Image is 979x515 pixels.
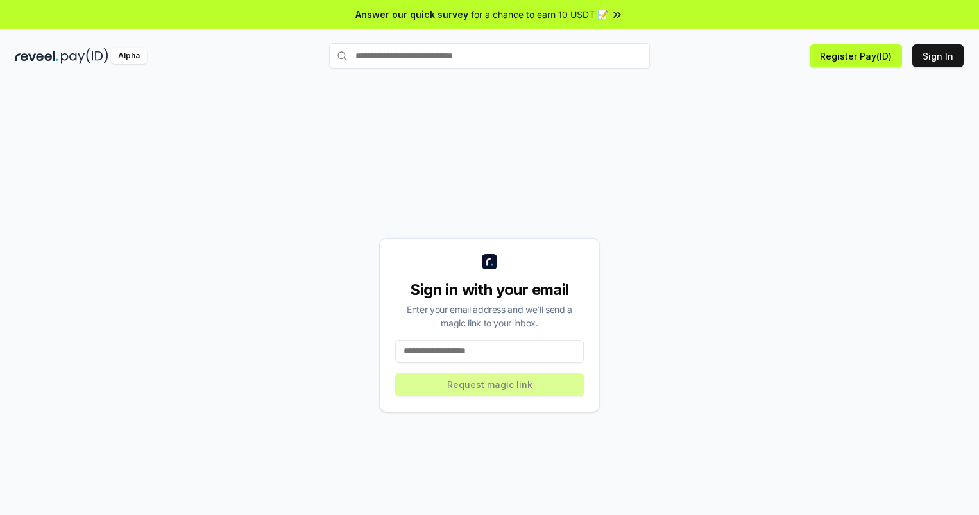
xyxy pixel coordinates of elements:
button: Register Pay(ID) [810,44,902,67]
span: for a chance to earn 10 USDT 📝 [471,8,608,21]
span: Answer our quick survey [355,8,468,21]
img: pay_id [61,48,108,64]
div: Alpha [111,48,147,64]
img: logo_small [482,254,497,269]
div: Sign in with your email [395,280,584,300]
img: reveel_dark [15,48,58,64]
button: Sign In [912,44,964,67]
div: Enter your email address and we’ll send a magic link to your inbox. [395,303,584,330]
